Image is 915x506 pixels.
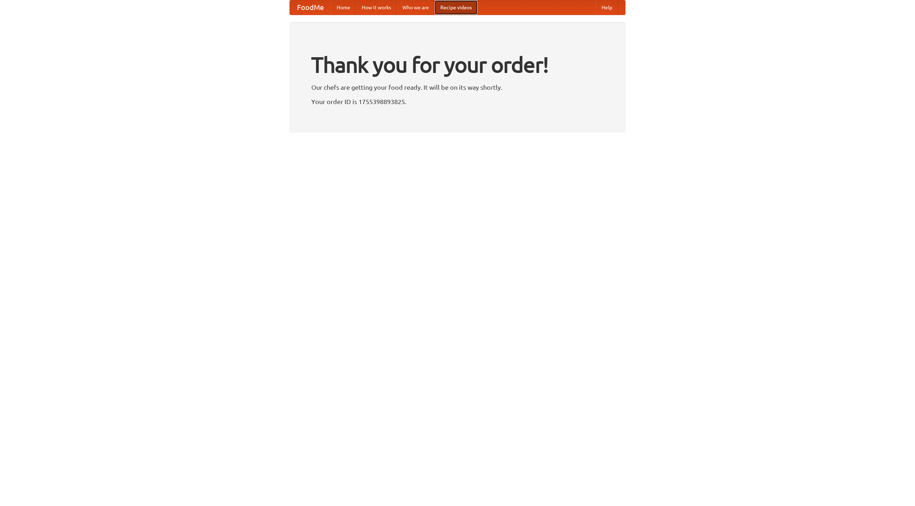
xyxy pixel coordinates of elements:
p: Your order ID is 1755398893825. [311,96,604,107]
a: How it works [356,0,397,15]
a: Home [331,0,356,15]
a: Recipe videos [435,0,478,15]
h1: Thank you for your order! [311,48,604,82]
p: Our chefs are getting your food ready. It will be on its way shortly. [311,82,604,93]
a: Who we are [397,0,435,15]
a: FoodMe [290,0,331,15]
a: Help [596,0,618,15]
